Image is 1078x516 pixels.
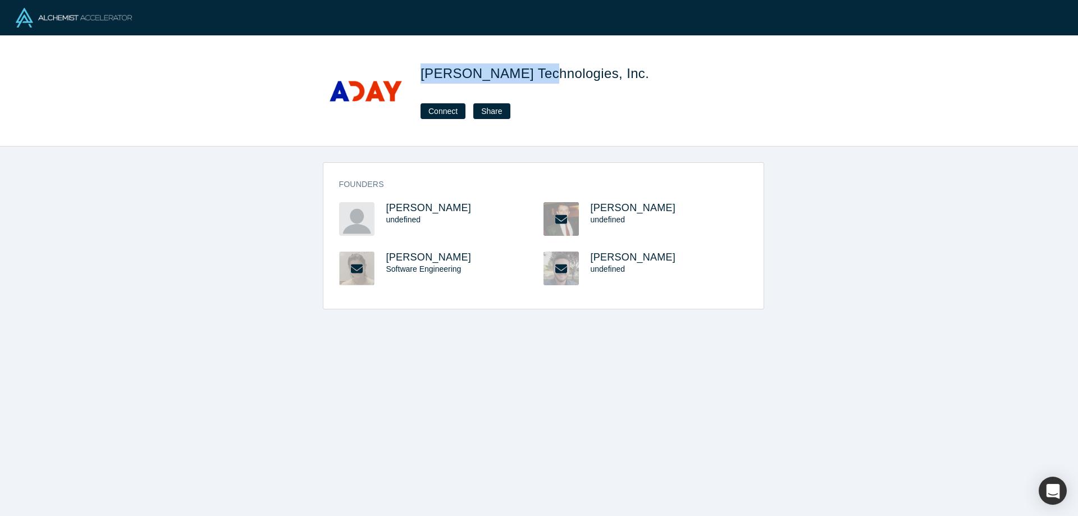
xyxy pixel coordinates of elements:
[386,215,421,224] span: undefined
[386,264,462,273] span: Software Engineering
[591,215,625,224] span: undefined
[326,52,405,130] img: Aday Technologies, Inc.'s Logo
[473,103,510,119] button: Share
[339,202,374,236] img: Rahkeem Morris's Profile Image
[591,264,625,273] span: undefined
[421,66,653,81] span: [PERSON_NAME] Technologies, Inc.
[339,179,732,190] h3: Founders
[386,252,472,263] a: [PERSON_NAME]
[386,202,472,213] a: [PERSON_NAME]
[591,252,676,263] a: [PERSON_NAME]
[421,103,465,119] button: Connect
[591,202,676,213] a: [PERSON_NAME]
[16,8,132,28] img: Alchemist Logo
